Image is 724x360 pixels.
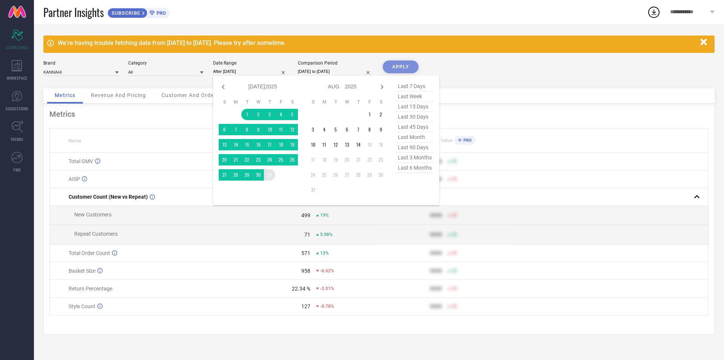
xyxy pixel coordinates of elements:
th: Saturday [375,99,387,105]
span: New Customers [74,212,112,218]
td: Thu Jul 03 2025 [264,109,275,120]
td: Sun Aug 31 2025 [307,184,319,196]
td: Tue Aug 05 2025 [330,124,341,135]
td: Fri Jul 25 2025 [275,154,287,165]
div: 958 [301,268,310,274]
span: 50 [452,286,457,291]
a: SUBSCRIBEPRO [107,6,170,18]
div: Category [128,60,204,66]
div: 71 [304,232,310,238]
div: 571 [301,250,310,256]
span: Customer And Orders [161,92,219,98]
td: Thu Jul 31 2025 [264,169,275,181]
td: Mon Jul 21 2025 [230,154,241,165]
td: Sun Aug 24 2025 [307,169,319,181]
td: Wed Aug 27 2025 [341,169,353,181]
td: Sun Jul 06 2025 [219,124,230,135]
td: Wed Jul 16 2025 [253,139,264,150]
td: Tue Jul 29 2025 [241,169,253,181]
td: Sat Jul 26 2025 [287,154,298,165]
span: Name [69,138,81,144]
span: last 45 days [396,122,434,132]
td: Tue Jul 15 2025 [241,139,253,150]
div: 22.34 % [292,286,310,292]
td: Sat Aug 02 2025 [375,109,387,120]
span: FWD [14,167,21,173]
td: Thu Jul 10 2025 [264,124,275,135]
td: Sat Jul 19 2025 [287,139,298,150]
span: TRENDS [11,136,23,142]
td: Sun Aug 10 2025 [307,139,319,150]
div: We're having trouble fetching data from [DATE] to [DATE]. Please try after sometime. [58,39,696,46]
td: Sun Jul 20 2025 [219,154,230,165]
td: Sun Aug 03 2025 [307,124,319,135]
td: Mon Jul 28 2025 [230,169,241,181]
td: Wed Aug 20 2025 [341,154,353,165]
div: Previous month [219,82,228,91]
td: Sun Jul 27 2025 [219,169,230,181]
span: -2.01% [320,286,334,291]
th: Thursday [264,99,275,105]
div: 9999 [430,268,442,274]
div: 9999 [430,212,442,218]
td: Fri Aug 15 2025 [364,139,375,150]
th: Wednesday [253,99,264,105]
div: Next month [377,82,387,91]
span: Total Order Count [69,250,110,256]
span: SUGGESTIONS [6,106,29,111]
td: Thu Aug 07 2025 [353,124,364,135]
input: Select comparison period [298,68,373,76]
td: Tue Jul 08 2025 [241,124,253,135]
td: Mon Aug 04 2025 [319,124,330,135]
td: Wed Jul 23 2025 [253,154,264,165]
div: Brand [43,60,119,66]
span: 50 [452,159,457,164]
span: last 90 days [396,142,434,153]
span: SUBSCRIBE [108,10,142,16]
td: Fri Aug 08 2025 [364,124,375,135]
td: Fri Aug 22 2025 [364,154,375,165]
input: Select date range [213,68,288,76]
span: 50 [452,232,457,237]
td: Sun Jul 13 2025 [219,139,230,150]
td: Fri Jul 18 2025 [275,139,287,150]
td: Thu Aug 28 2025 [353,169,364,181]
th: Tuesday [241,99,253,105]
td: Thu Aug 14 2025 [353,139,364,150]
td: Mon Aug 18 2025 [319,154,330,165]
th: Saturday [287,99,298,105]
td: Sat Jul 05 2025 [287,109,298,120]
span: 50 [452,304,457,309]
span: last 15 days [396,102,434,112]
span: Partner Insights [43,5,104,20]
span: PRO [462,138,472,143]
th: Monday [319,99,330,105]
div: Open download list [647,5,661,19]
span: -0.78% [320,304,334,309]
td: Fri Jul 11 2025 [275,124,287,135]
span: Style Count [69,303,95,309]
td: Tue Jul 01 2025 [241,109,253,120]
td: Tue Jul 22 2025 [241,154,253,165]
span: last month [396,132,434,142]
span: Total GMV [69,158,93,164]
div: 499 [301,212,310,218]
div: 9999 [430,250,442,256]
td: Mon Jul 07 2025 [230,124,241,135]
span: last 30 days [396,112,434,122]
span: Return Percentage [69,286,112,292]
div: 9999 [430,232,442,238]
span: Basket Size [69,268,95,274]
th: Sunday [307,99,319,105]
span: Metrics [55,92,75,98]
td: Thu Aug 21 2025 [353,154,364,165]
span: SCORECARDS [6,45,28,50]
span: Customer Count (New vs Repeat) [69,194,148,200]
td: Sat Jul 12 2025 [287,124,298,135]
span: 5.98% [320,232,333,237]
span: last week [396,91,434,102]
span: PRO [155,10,166,16]
div: Metrics [49,110,709,119]
div: Comparison Period [298,60,373,66]
td: Sat Aug 30 2025 [375,169,387,181]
